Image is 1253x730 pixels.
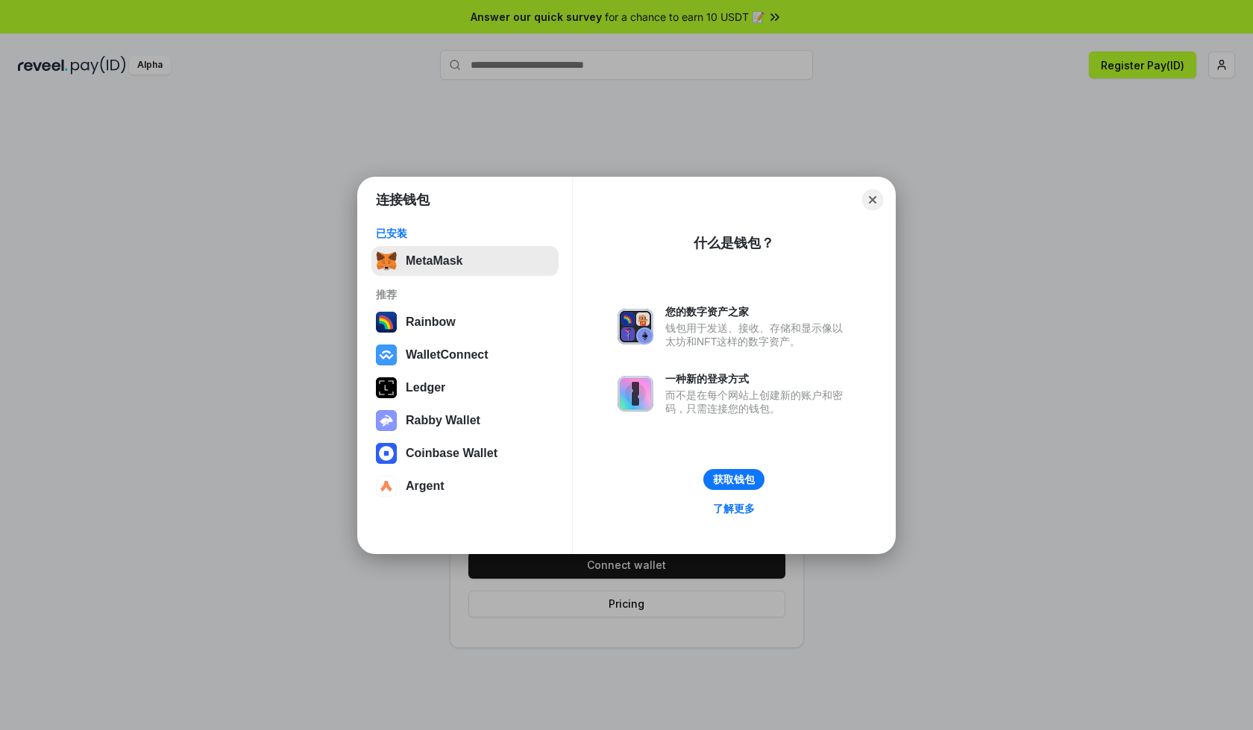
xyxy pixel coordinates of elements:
[371,438,559,468] button: Coinbase Wallet
[618,376,653,412] img: svg+xml,%3Csvg%20xmlns%3D%22http%3A%2F%2Fwww.w3.org%2F2000%2Fsvg%22%20fill%3D%22none%22%20viewBox...
[371,340,559,370] button: WalletConnect
[406,414,480,427] div: Rabby Wallet
[376,443,397,464] img: svg+xml,%3Csvg%20width%3D%2228%22%20height%3D%2228%22%20viewBox%3D%220%200%2028%2028%22%20fill%3D...
[376,251,397,271] img: svg+xml,%3Csvg%20fill%3D%22none%22%20height%3D%2233%22%20viewBox%3D%220%200%2035%2033%22%20width%...
[862,189,883,210] button: Close
[376,312,397,333] img: svg+xml,%3Csvg%20width%3D%22120%22%20height%3D%22120%22%20viewBox%3D%220%200%20120%20120%22%20fil...
[406,447,497,460] div: Coinbase Wallet
[376,344,397,365] img: svg+xml,%3Csvg%20width%3D%2228%22%20height%3D%2228%22%20viewBox%3D%220%200%2028%2028%22%20fill%3D...
[665,388,850,415] div: 而不是在每个网站上创建新的账户和密码，只需连接您的钱包。
[376,476,397,497] img: svg+xml,%3Csvg%20width%3D%2228%22%20height%3D%2228%22%20viewBox%3D%220%200%2028%2028%22%20fill%3D...
[703,469,764,490] button: 获取钱包
[665,321,850,348] div: 钱包用于发送、接收、存储和显示像以太坊和NFT这样的数字资产。
[376,191,430,209] h1: 连接钱包
[704,499,764,518] a: 了解更多
[665,305,850,318] div: 您的数字资产之家
[406,479,445,493] div: Argent
[371,373,559,403] button: Ledger
[376,227,554,240] div: 已安装
[406,348,489,362] div: WalletConnect
[694,234,774,252] div: 什么是钱包？
[371,307,559,337] button: Rainbow
[376,377,397,398] img: svg+xml,%3Csvg%20xmlns%3D%22http%3A%2F%2Fwww.w3.org%2F2000%2Fsvg%22%20width%3D%2228%22%20height%3...
[371,471,559,501] button: Argent
[376,410,397,431] img: svg+xml,%3Csvg%20xmlns%3D%22http%3A%2F%2Fwww.w3.org%2F2000%2Fsvg%22%20fill%3D%22none%22%20viewBox...
[376,288,554,301] div: 推荐
[406,381,445,394] div: Ledger
[713,502,755,515] div: 了解更多
[665,372,850,386] div: 一种新的登录方式
[371,246,559,276] button: MetaMask
[371,406,559,435] button: Rabby Wallet
[406,254,462,268] div: MetaMask
[618,309,653,344] img: svg+xml,%3Csvg%20xmlns%3D%22http%3A%2F%2Fwww.w3.org%2F2000%2Fsvg%22%20fill%3D%22none%22%20viewBox...
[406,315,456,329] div: Rainbow
[713,473,755,486] div: 获取钱包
